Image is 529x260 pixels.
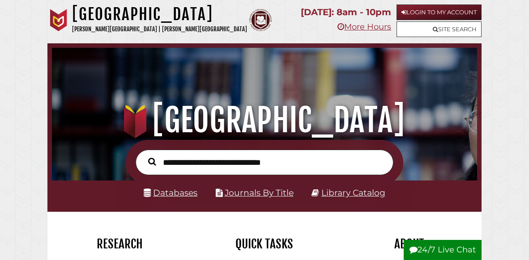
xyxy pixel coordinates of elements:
[321,188,385,198] a: Library Catalog
[54,236,185,252] h2: Research
[148,158,156,166] i: Search
[344,236,475,252] h2: About
[249,9,272,31] img: Calvin Theological Seminary
[337,22,391,32] a: More Hours
[225,188,294,198] a: Journals By Title
[397,4,482,20] a: Login to My Account
[72,4,247,24] h1: [GEOGRAPHIC_DATA]
[47,9,70,31] img: Calvin University
[199,236,330,252] h2: Quick Tasks
[397,21,482,37] a: Site Search
[301,4,391,20] p: [DATE]: 8am - 10pm
[72,24,247,34] p: [PERSON_NAME][GEOGRAPHIC_DATA] | [PERSON_NAME][GEOGRAPHIC_DATA]
[144,188,197,198] a: Databases
[144,155,161,168] button: Search
[60,101,469,140] h1: [GEOGRAPHIC_DATA]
